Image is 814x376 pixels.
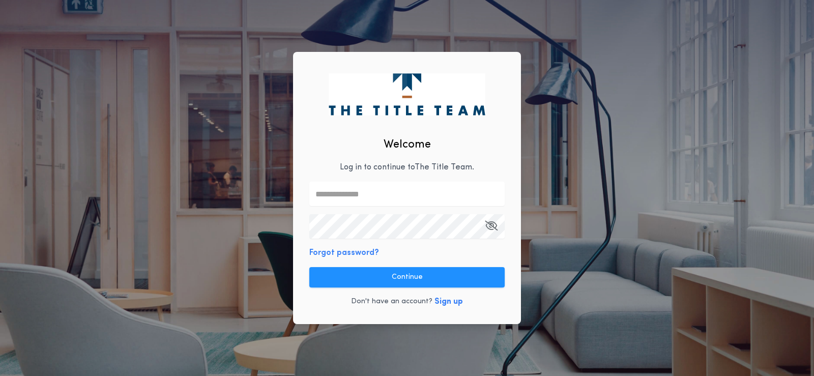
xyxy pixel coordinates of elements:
button: Continue [309,267,505,287]
h2: Welcome [384,136,431,153]
img: logo [329,73,485,115]
p: Log in to continue to The Title Team . [340,161,474,173]
button: Sign up [434,296,463,308]
p: Don't have an account? [351,297,432,307]
button: Forgot password? [309,247,379,259]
